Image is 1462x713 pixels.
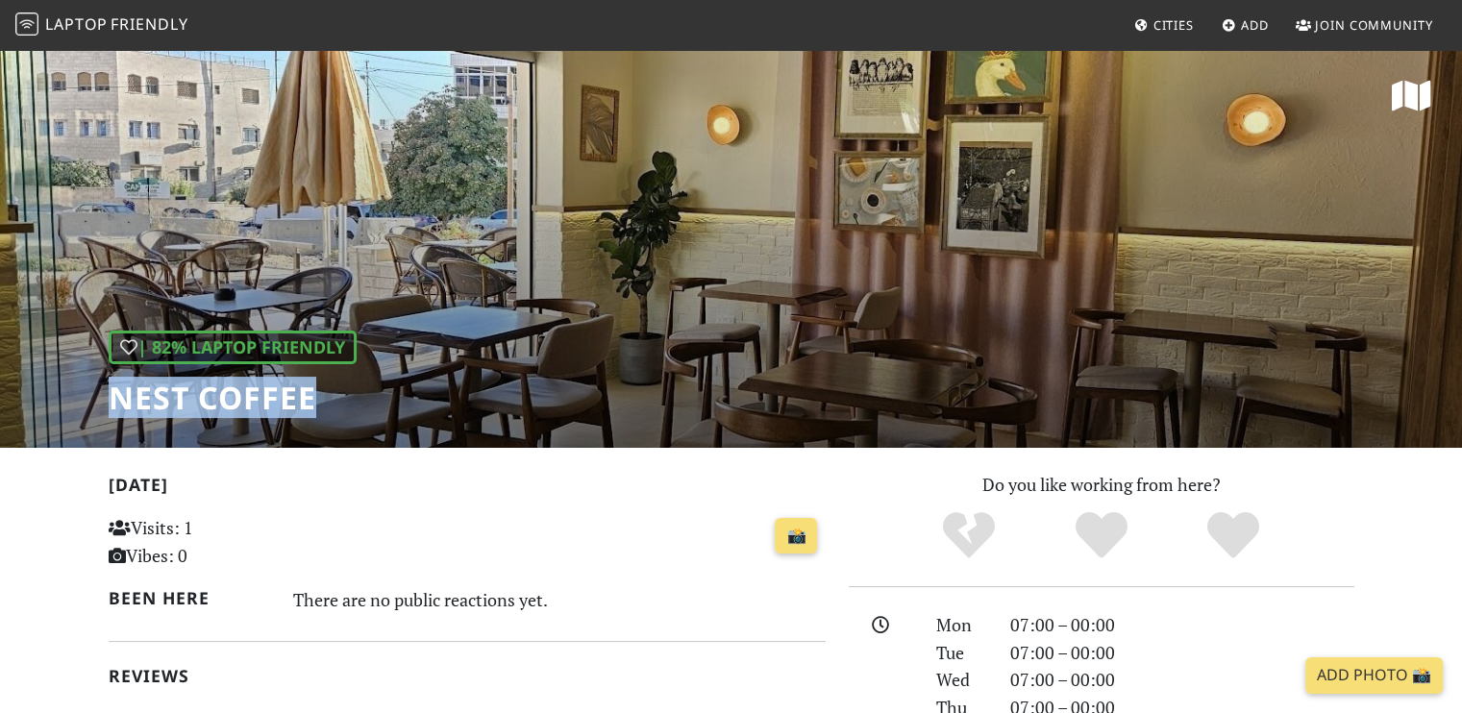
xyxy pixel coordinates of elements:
[999,611,1366,639] div: 07:00 – 00:00
[15,9,188,42] a: LaptopFriendly LaptopFriendly
[1305,657,1443,694] a: Add Photo 📸
[1214,8,1276,42] a: Add
[925,611,998,639] div: Mon
[1315,16,1433,34] span: Join Community
[1153,16,1194,34] span: Cities
[15,12,38,36] img: LaptopFriendly
[111,13,187,35] span: Friendly
[849,471,1354,499] p: Do you like working from here?
[925,639,998,667] div: Tue
[999,639,1366,667] div: 07:00 – 00:00
[109,331,357,364] div: | 82% Laptop Friendly
[1167,509,1300,562] div: Definitely!
[1035,509,1168,562] div: Yes
[109,666,826,686] h2: Reviews
[1288,8,1441,42] a: Join Community
[1127,8,1202,42] a: Cities
[45,13,108,35] span: Laptop
[109,475,826,503] h2: [DATE]
[925,666,998,694] div: Wed
[109,380,357,416] h1: Nest coffee
[109,588,271,608] h2: Been here
[109,514,333,570] p: Visits: 1 Vibes: 0
[903,509,1035,562] div: No
[293,584,826,615] div: There are no public reactions yet.
[1241,16,1269,34] span: Add
[999,666,1366,694] div: 07:00 – 00:00
[775,518,817,554] a: 📸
